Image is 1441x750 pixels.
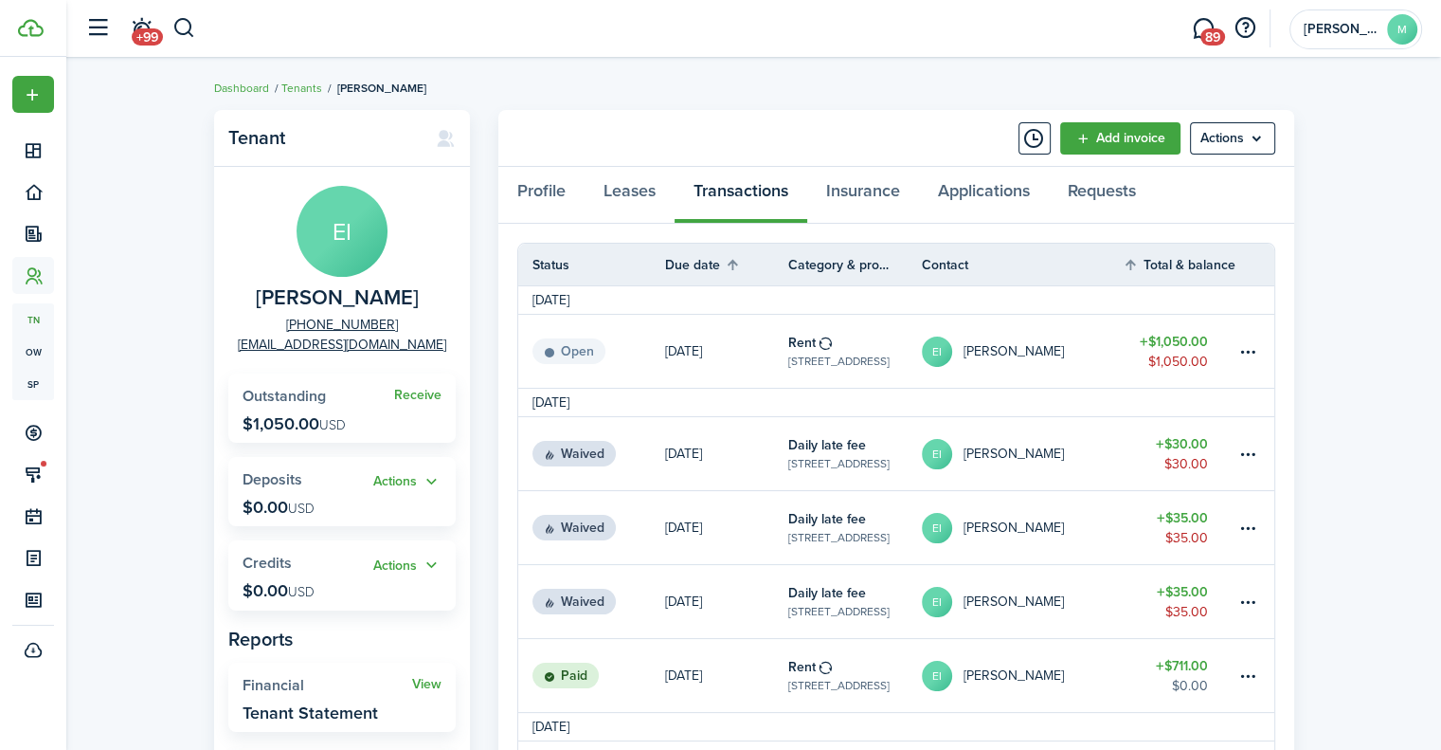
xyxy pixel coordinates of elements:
table-profile-info-text: [PERSON_NAME] [964,668,1064,684]
a: Tenants [281,80,322,97]
a: [DATE] [665,491,788,564]
span: Edil Isaev [256,286,419,310]
table-amount-description: $1,050.00 [1147,352,1207,372]
table-profile-info-text: [PERSON_NAME] [964,447,1064,462]
span: [PERSON_NAME] [337,80,426,97]
avatar-text: M [1387,14,1417,45]
p: $1,050.00 [243,414,346,433]
a: EI[PERSON_NAME] [922,417,1123,490]
span: +99 [132,28,163,46]
table-amount-description: $0.00 [1171,676,1207,696]
table-subtitle: [STREET_ADDRESS] [788,455,890,472]
span: USD [288,499,315,519]
button: Timeline [1018,122,1051,155]
button: Search [172,12,196,45]
table-amount-description: $35.00 [1164,602,1207,622]
a: Open [518,315,665,388]
span: Deposits [243,468,302,490]
button: Open menu [1190,122,1275,155]
button: Open menu [373,555,441,576]
widget-stats-description: Tenant Statement [243,704,378,723]
th: Category & property [788,255,922,275]
p: $0.00 [243,498,315,517]
span: USD [319,415,346,435]
td: [DATE] [518,393,584,412]
a: Leases [585,167,675,224]
a: $30.00$30.00 [1122,417,1235,490]
table-amount-title: $35.00 [1156,508,1207,528]
span: Credits [243,552,292,574]
th: Sort [1122,253,1235,276]
status: Waived [532,441,616,467]
a: EI[PERSON_NAME] [922,639,1123,712]
a: [DATE] [665,417,788,490]
table-subtitle: [STREET_ADDRESS] [788,353,890,370]
button: Open menu [373,471,441,493]
avatar-text: EI [922,661,952,691]
a: $711.00$0.00 [1122,639,1235,712]
a: [PHONE_NUMBER] [286,315,398,335]
a: Paid [518,639,665,712]
a: [EMAIL_ADDRESS][DOMAIN_NAME] [238,335,446,355]
menu-btn: Actions [1190,122,1275,155]
a: Dashboard [214,80,269,97]
table-profile-info-text: [PERSON_NAME] [964,344,1064,359]
th: Status [518,255,665,275]
table-amount-description: $35.00 [1164,528,1207,548]
table-amount-title: $35.00 [1156,582,1207,602]
status: Waived [532,515,616,541]
span: USD [288,582,315,602]
th: Contact [922,255,1123,275]
avatar-text: EI [922,513,952,543]
p: [DATE] [665,444,702,464]
a: [DATE] [665,639,788,712]
avatar-text: EI [922,337,952,367]
a: Waived [518,565,665,638]
table-amount-title: $30.00 [1155,434,1207,454]
p: [DATE] [665,341,702,361]
a: [DATE] [665,565,788,638]
td: [DATE] [518,717,584,737]
a: Add invoice [1060,122,1180,155]
table-profile-info-text: [PERSON_NAME] [964,595,1064,610]
widget-stats-action: Receive [394,388,441,403]
a: Insurance [807,167,919,224]
a: Daily late fee[STREET_ADDRESS] [788,491,922,564]
widget-stats-title: Financial [243,677,412,694]
status: Paid [532,663,599,689]
button: Open menu [12,76,54,113]
button: Actions [373,471,441,493]
table-amount-title: $711.00 [1155,656,1207,676]
a: $35.00$35.00 [1122,565,1235,638]
avatar-text: EI [297,186,387,277]
a: EI[PERSON_NAME] [922,491,1123,564]
a: Rent[STREET_ADDRESS] [788,639,922,712]
table-info-title: Daily late fee [788,509,866,529]
a: Profile [498,167,585,224]
table-subtitle: [STREET_ADDRESS] [788,603,890,620]
status: Open [532,338,605,365]
table-info-title: Rent [788,333,816,353]
a: Requests [1049,167,1155,224]
a: Daily late fee[STREET_ADDRESS] [788,417,922,490]
span: Outstanding [243,385,326,407]
table-info-title: Daily late fee [788,583,866,603]
p: [DATE] [665,518,702,538]
status: Waived [532,589,616,615]
img: TenantCloud [18,19,44,37]
a: EI[PERSON_NAME] [922,315,1123,388]
span: ow [12,336,54,368]
a: tn [12,303,54,336]
span: 89 [1200,28,1225,46]
a: sp [12,368,54,400]
a: $1,050.00$1,050.00 [1122,315,1235,388]
table-amount-description: $30.00 [1163,454,1207,474]
avatar-text: EI [922,587,952,617]
table-info-title: Daily late fee [788,435,866,455]
a: $35.00$35.00 [1122,491,1235,564]
a: Notifications [123,5,159,53]
a: Waived [518,491,665,564]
